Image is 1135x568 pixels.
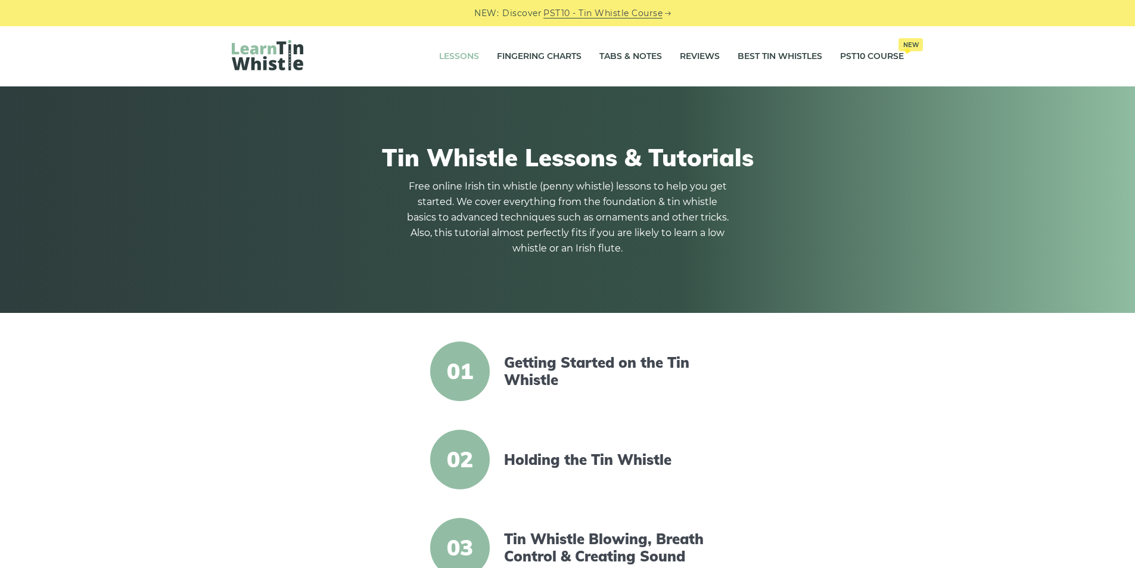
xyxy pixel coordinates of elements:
img: LearnTinWhistle.com [232,40,303,70]
span: 01 [430,342,490,401]
a: Tabs & Notes [599,42,662,72]
a: Holding the Tin Whistle [504,451,709,468]
a: Lessons [439,42,479,72]
span: 02 [430,430,490,489]
span: New [898,38,923,51]
a: Reviews [680,42,720,72]
a: Fingering Charts [497,42,582,72]
h1: Tin Whistle Lessons & Tutorials [232,143,904,172]
a: Best Tin Whistles [738,42,822,72]
a: Getting Started on the Tin Whistle [504,354,709,389]
a: Tin Whistle Blowing, Breath Control & Creating Sound [504,530,709,565]
a: PST10 CourseNew [840,42,904,72]
p: Free online Irish tin whistle (penny whistle) lessons to help you get started. We cover everythin... [407,179,729,256]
